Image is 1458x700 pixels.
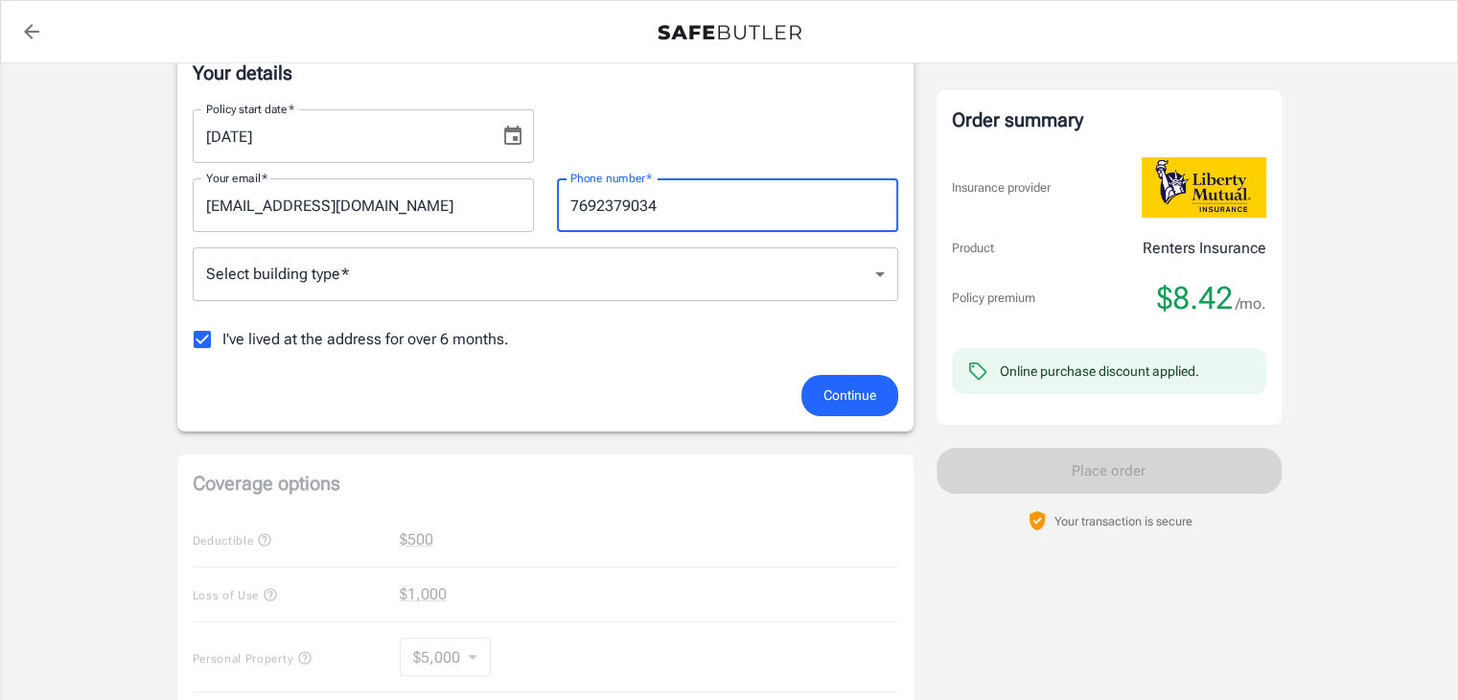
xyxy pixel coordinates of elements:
[1000,362,1199,381] div: Online purchase discount applied.
[1143,237,1266,260] p: Renters Insurance
[1236,291,1266,317] span: /mo.
[193,59,898,86] p: Your details
[823,384,876,408] span: Continue
[952,239,994,258] p: Product
[570,170,652,186] label: Phone number
[801,375,898,416] button: Continue
[193,178,534,232] input: Enter email
[494,117,532,155] button: Choose date, selected date is Aug 19, 2025
[952,178,1051,198] p: Insurance provider
[952,105,1266,134] div: Order summary
[193,109,486,163] input: MM/DD/YYYY
[206,101,294,117] label: Policy start date
[1157,279,1233,317] span: $8.42
[206,170,267,186] label: Your email
[222,328,509,351] span: I've lived at the address for over 6 months.
[658,25,801,40] img: Back to quotes
[1054,512,1192,530] p: Your transaction is secure
[557,178,898,232] input: Enter number
[1142,157,1266,218] img: Liberty Mutual
[12,12,51,51] a: back to quotes
[952,289,1035,308] p: Policy premium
